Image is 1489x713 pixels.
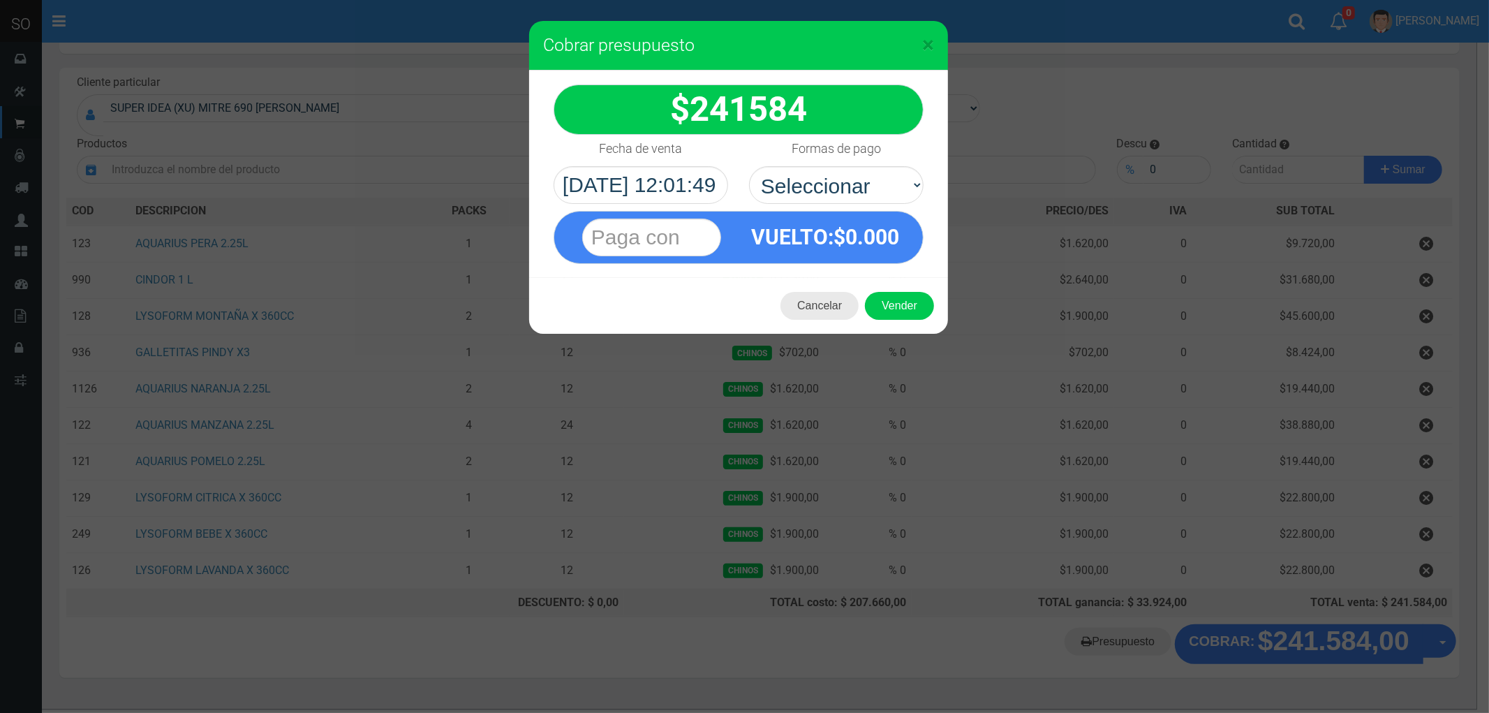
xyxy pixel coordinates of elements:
span: 241584 [690,89,807,129]
span: 0.000 [846,225,900,249]
h4: Formas de pago [792,142,881,156]
h4: Fecha de venta [600,142,683,156]
input: Paga con [582,219,721,256]
button: Close [922,34,934,56]
span: × [922,31,934,58]
h3: Cobrar presupuesto [543,35,934,56]
span: VUELTO [752,225,829,249]
strong: :$ [752,225,900,249]
strong: $ [670,89,807,129]
button: Vender [865,292,934,320]
button: Cancelar [780,292,859,320]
